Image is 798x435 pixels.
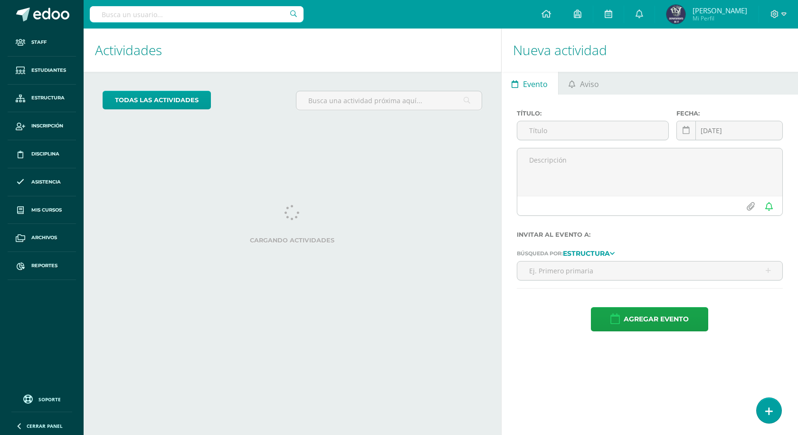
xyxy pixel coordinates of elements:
[27,423,63,429] span: Cerrar panel
[95,29,490,72] h1: Actividades
[103,237,482,244] label: Cargando actividades
[31,39,47,46] span: Staff
[517,261,782,280] input: Ej. Primero primaria
[31,94,65,102] span: Estructura
[8,252,76,280] a: Reportes
[8,57,76,85] a: Estudiantes
[296,91,481,110] input: Busca una actividad próxima aquí...
[11,392,72,405] a: Soporte
[31,234,57,242] span: Archivos
[31,122,63,130] span: Inscripción
[693,6,747,15] span: [PERSON_NAME]
[676,110,783,117] label: Fecha:
[580,73,599,96] span: Aviso
[693,14,747,22] span: Mi Perfil
[666,5,685,24] img: 8f27dc8eebfefe7da20e0527ef93de31.png
[8,224,76,252] a: Archivos
[38,396,61,403] span: Soporte
[517,121,668,140] input: Título
[517,231,783,238] label: Invitar al evento a:
[559,72,609,95] a: Aviso
[31,206,62,214] span: Mis cursos
[31,67,66,74] span: Estudiantes
[103,91,211,109] a: todas las Actividades
[8,196,76,224] a: Mis cursos
[8,112,76,140] a: Inscripción
[8,140,76,168] a: Disciplina
[624,308,689,331] span: Agregar evento
[31,150,59,158] span: Disciplina
[517,110,669,117] label: Título:
[523,73,548,96] span: Evento
[513,29,787,72] h1: Nueva actividad
[563,249,610,258] strong: Estructura
[8,29,76,57] a: Staff
[8,85,76,113] a: Estructura
[31,262,57,270] span: Reportes
[502,72,558,95] a: Evento
[591,307,708,331] button: Agregar evento
[31,178,61,186] span: Asistencia
[90,6,304,22] input: Busca un usuario...
[563,250,615,256] a: Estructura
[8,168,76,196] a: Asistencia
[517,250,563,257] span: Búsqueda por:
[677,121,782,140] input: Fecha de entrega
